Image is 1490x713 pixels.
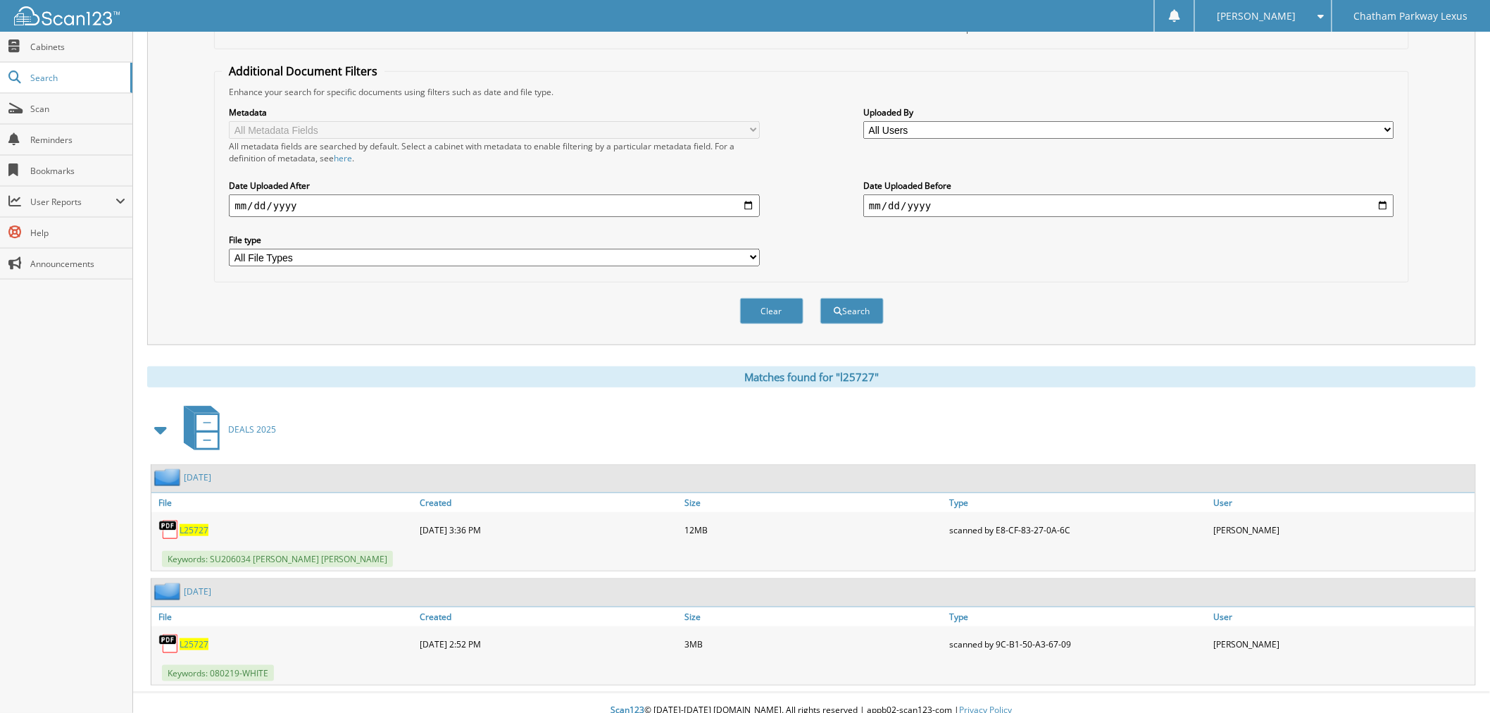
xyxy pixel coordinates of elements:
div: Enhance your search for specific documents using filters such as date and file type. [222,86,1401,98]
a: Size [681,493,946,512]
div: 12MB [681,516,946,544]
span: Scan [30,103,125,115]
a: [DATE] [184,471,211,483]
a: Created [416,607,681,626]
a: Created [416,493,681,512]
span: Bookmarks [30,165,125,177]
span: User Reports [30,196,115,208]
span: Help [30,227,125,239]
label: Date Uploaded Before [863,180,1394,192]
span: Keywords: 080219-WHITE [162,665,274,681]
div: [DATE] 2:52 PM [416,630,681,658]
span: Search [30,72,123,84]
legend: Additional Document Filters [222,63,384,79]
a: Type [946,607,1210,626]
a: L25727 [180,524,208,536]
a: User [1210,493,1475,512]
a: here [334,152,352,164]
span: Chatham Parkway Lexus [1354,12,1468,20]
span: Reminders [30,134,125,146]
div: scanned by E8-CF-83-27-0A-6C [946,516,1210,544]
img: folder2.png [154,469,184,486]
input: end [863,194,1394,217]
span: Cabinets [30,41,125,53]
span: Announcements [30,258,125,270]
img: PDF.png [158,519,180,540]
div: [PERSON_NAME] [1210,630,1475,658]
a: File [151,493,416,512]
a: Size [681,607,946,626]
img: folder2.png [154,583,184,600]
button: Clear [740,298,803,324]
input: start [229,194,759,217]
a: [DATE] [184,585,211,597]
label: Uploaded By [863,106,1394,118]
span: Keywords: SU206034 [PERSON_NAME] [PERSON_NAME] [162,551,393,567]
div: Matches found for "l25727" [147,366,1476,387]
div: scanned by 9C-B1-50-A3-67-09 [946,630,1210,658]
a: User [1210,607,1475,626]
img: PDF.png [158,633,180,655]
img: scan123-logo-white.svg [14,6,120,25]
button: Search [820,298,884,324]
label: Metadata [229,106,759,118]
a: L25727 [180,638,208,650]
div: [PERSON_NAME] [1210,516,1475,544]
a: Type [946,493,1210,512]
a: File [151,607,416,626]
div: 3MB [681,630,946,658]
label: Date Uploaded After [229,180,759,192]
div: All metadata fields are searched by default. Select a cabinet with metadata to enable filtering b... [229,140,759,164]
label: File type [229,234,759,246]
span: DEALS 2025 [228,423,276,435]
a: DEALS 2025 [175,402,276,457]
div: [DATE] 3:36 PM [416,516,681,544]
span: [PERSON_NAME] [1217,12,1296,20]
